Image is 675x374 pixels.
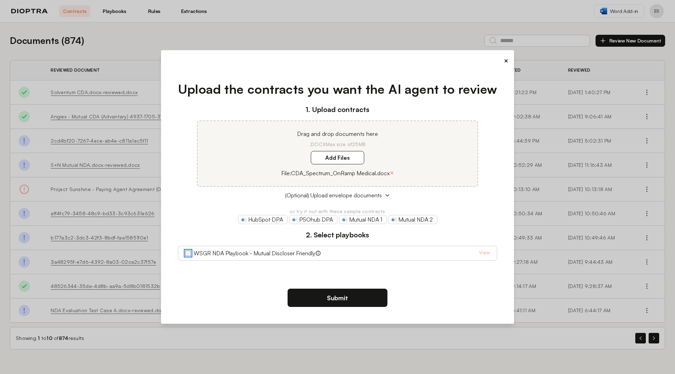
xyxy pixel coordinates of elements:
label: WSGR NDA Playbook - Mutual Discloser Friendly [194,249,315,257]
button: × [504,56,508,66]
a: Mutual NDA 1 [339,215,387,224]
a: PSOhub DPA [289,215,337,224]
button: × [390,168,394,178]
p: .DOCX Max size of 25MB [206,141,469,148]
label: Add Files [311,151,364,164]
button: Submit [288,289,387,307]
h3: 1. Upload contracts [178,104,497,115]
h1: Upload the contracts you want the AI agent to review [178,80,497,99]
a: HubSpot DPA [238,215,288,224]
p: Drag and drop documents here [206,130,469,138]
a: View [479,249,490,257]
span: (Optional) Upload envelope documents [285,191,382,199]
h3: 2. Select playbooks [178,230,497,240]
button: (Optional) Upload envelope documents [178,191,497,199]
a: Mutual NDA 2 [388,215,437,224]
p: or try it out with these sample contracts [178,208,497,215]
p: File: CDA_Spectrum_OnRamp Medical.docx [281,169,390,177]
